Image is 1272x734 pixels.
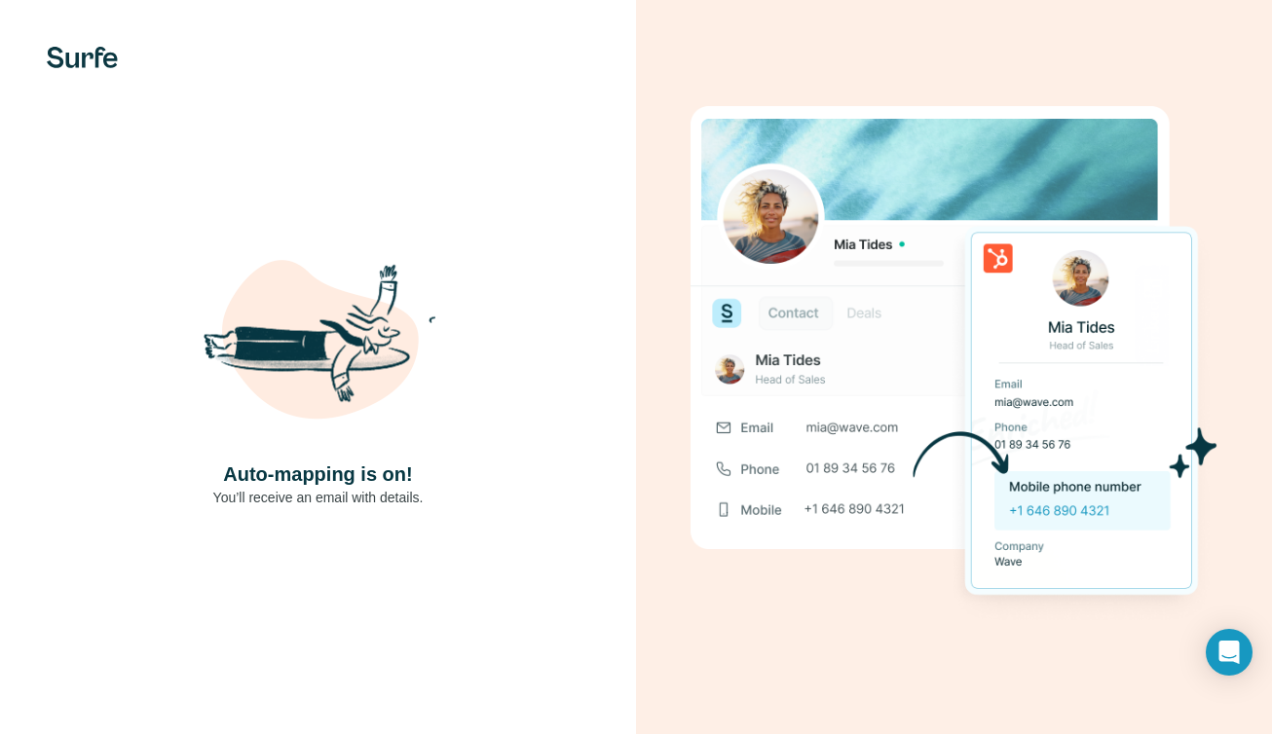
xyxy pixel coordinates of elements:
div: Open Intercom Messenger [1206,629,1253,676]
h4: Auto-mapping is on! [223,460,412,488]
p: You’ll receive an email with details. [213,488,424,507]
img: Shaka Illustration [202,227,435,460]
img: Download Success [691,106,1217,628]
img: Surfe's logo [47,47,118,68]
